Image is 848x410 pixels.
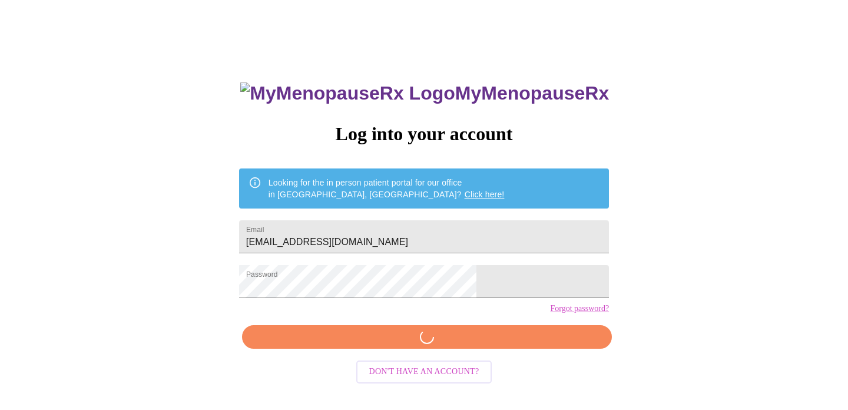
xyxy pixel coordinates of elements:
[239,123,609,145] h3: Log into your account
[465,190,505,199] a: Click here!
[240,82,609,104] h3: MyMenopauseRx
[353,366,495,376] a: Don't have an account?
[550,304,609,313] a: Forgot password?
[356,361,492,383] button: Don't have an account?
[369,365,479,379] span: Don't have an account?
[269,172,505,205] div: Looking for the in person patient portal for our office in [GEOGRAPHIC_DATA], [GEOGRAPHIC_DATA]?
[240,82,455,104] img: MyMenopauseRx Logo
